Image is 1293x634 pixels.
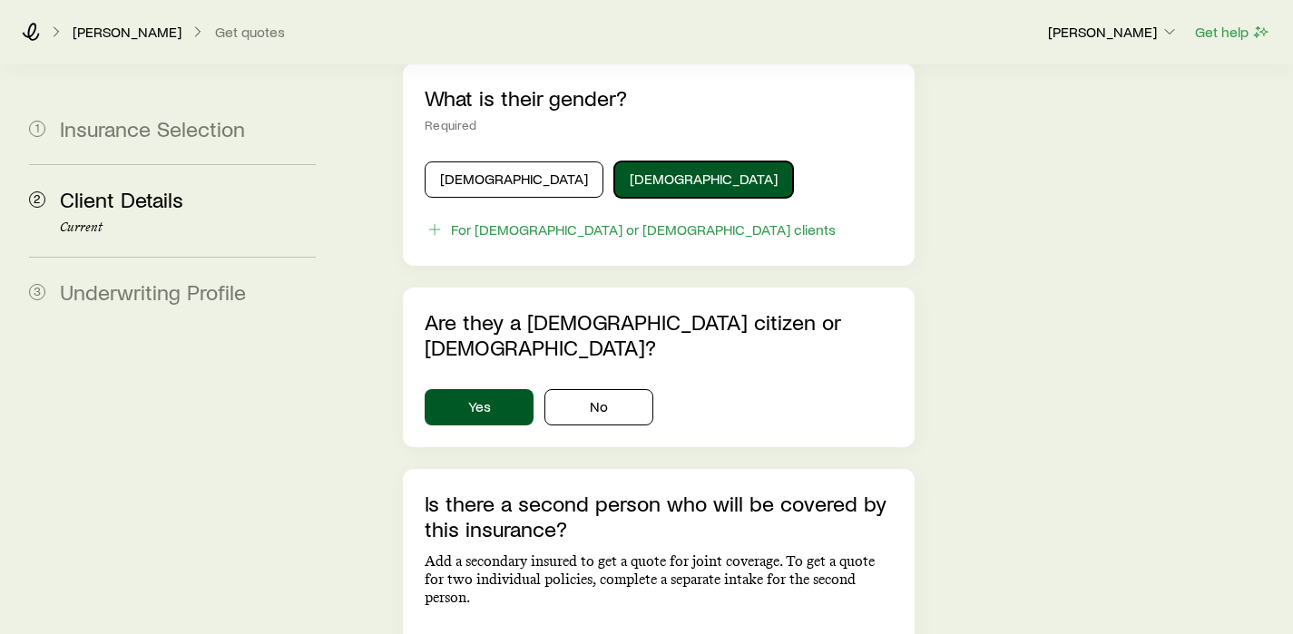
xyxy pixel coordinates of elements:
[73,23,181,41] p: [PERSON_NAME]
[451,220,836,239] div: For [DEMOGRAPHIC_DATA] or [DEMOGRAPHIC_DATA] clients
[60,115,245,141] span: Insurance Selection
[425,491,892,541] p: Is there a second person who will be covered by this insurance?
[60,278,246,305] span: Underwriting Profile
[425,161,603,198] button: [DEMOGRAPHIC_DATA]
[614,161,793,198] button: [DEMOGRAPHIC_DATA]
[425,389,534,425] button: Yes
[29,121,45,137] span: 1
[60,186,183,212] span: Client Details
[425,219,837,240] button: For [DEMOGRAPHIC_DATA] or [DEMOGRAPHIC_DATA] clients
[1047,22,1180,44] button: [PERSON_NAME]
[1194,22,1271,43] button: Get help
[214,24,286,41] button: Get quotes
[60,220,316,235] p: Current
[29,191,45,208] span: 2
[425,118,892,132] div: Required
[1048,23,1179,41] p: [PERSON_NAME]
[425,309,892,360] p: Are they a [DEMOGRAPHIC_DATA] citizen or [DEMOGRAPHIC_DATA]?
[29,284,45,300] span: 3
[425,552,892,607] p: Add a secondary insured to get a quote for joint coverage. To get a quote for two individual poli...
[544,389,653,425] button: No
[425,85,892,111] p: What is their gender?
